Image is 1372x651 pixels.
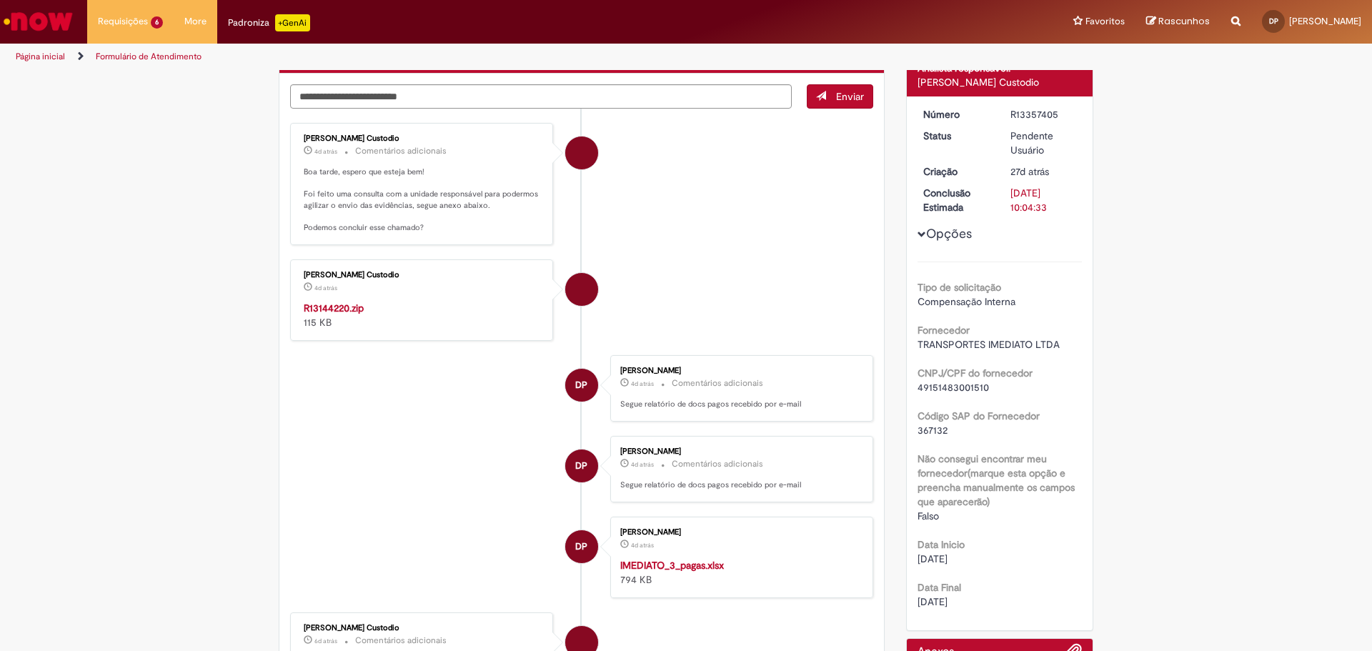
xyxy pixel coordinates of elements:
[290,84,792,109] textarea: Digite sua mensagem aqui...
[575,449,587,483] span: DP
[11,44,904,70] ul: Trilhas de página
[1269,16,1278,26] span: DP
[314,147,337,156] span: 4d atrás
[314,147,337,156] time: 28/08/2025 09:53:41
[565,273,598,306] div: Igor Alexandre Custodio
[807,84,873,109] button: Enviar
[565,369,598,402] div: Daniela jordao petroni
[16,51,65,62] a: Página inicial
[1146,15,1210,29] a: Rascunhos
[918,424,948,437] span: 367132
[98,14,148,29] span: Requisições
[631,460,654,469] time: 28/08/2025 07:55:39
[275,14,310,31] p: +GenAi
[1289,15,1361,27] span: [PERSON_NAME]
[565,136,598,169] div: Igor Alexandre Custodio
[918,338,1060,351] span: TRANSPORTES IMEDIATO LTDA
[1,7,75,36] img: ServiceNow
[918,324,970,337] b: Fornecedor
[918,367,1033,379] b: CNPJ/CPF do fornecedor
[913,186,1000,214] dt: Conclusão Estimada
[314,284,337,292] time: 28/08/2025 09:53:21
[620,528,858,537] div: [PERSON_NAME]
[918,595,948,608] span: [DATE]
[184,14,207,29] span: More
[565,449,598,482] div: Daniela jordao petroni
[228,14,310,31] div: Padroniza
[631,379,654,388] time: 28/08/2025 07:55:41
[1010,164,1077,179] div: 05/08/2025 18:52:21
[620,479,858,491] p: Segue relatório de docs pagos recebido por e-mail
[1010,107,1077,121] div: R13357405
[1010,165,1049,178] span: 27d atrás
[913,107,1000,121] dt: Número
[631,541,654,550] time: 28/08/2025 07:55:32
[918,381,989,394] span: 49151483001510
[918,538,965,551] b: Data Inicio
[913,129,1000,143] dt: Status
[620,559,724,572] a: IMEDIATO_3_pagas.xlsx
[918,75,1083,89] div: [PERSON_NAME] Custodio
[631,379,654,388] span: 4d atrás
[620,367,858,375] div: [PERSON_NAME]
[1158,14,1210,28] span: Rascunhos
[355,635,447,647] small: Comentários adicionais
[631,541,654,550] span: 4d atrás
[304,301,542,329] div: 115 KB
[918,295,1015,308] span: Compensação Interna
[836,90,864,103] span: Enviar
[1085,14,1125,29] span: Favoritos
[304,167,542,234] p: Boa tarde, espero que esteja bem! Foi feito uma consulta com a unidade responsável para podermos ...
[304,134,542,143] div: [PERSON_NAME] Custodio
[304,302,364,314] a: R13144220.zip
[304,271,542,279] div: [PERSON_NAME] Custodio
[151,16,163,29] span: 6
[314,637,337,645] time: 26/08/2025 13:29:49
[918,452,1075,508] b: Não consegui encontrar meu fornecedor(marque esta opção e preencha manualmente os campos que apar...
[918,409,1040,422] b: Código SAP do Fornecedor
[355,145,447,157] small: Comentários adicionais
[1010,129,1077,157] div: Pendente Usuário
[913,164,1000,179] dt: Criação
[672,377,763,389] small: Comentários adicionais
[575,530,587,564] span: DP
[918,552,948,565] span: [DATE]
[620,399,858,410] p: Segue relatório de docs pagos recebido por e-mail
[918,510,939,522] span: Falso
[314,637,337,645] span: 6d atrás
[96,51,202,62] a: Formulário de Atendimento
[620,447,858,456] div: [PERSON_NAME]
[620,558,858,587] div: 794 KB
[304,624,542,632] div: [PERSON_NAME] Custodio
[575,368,587,402] span: DP
[314,284,337,292] span: 4d atrás
[1010,165,1049,178] time: 05/08/2025 18:52:21
[918,281,1001,294] b: Tipo de solicitação
[565,530,598,563] div: Daniela jordao petroni
[672,458,763,470] small: Comentários adicionais
[1010,186,1077,214] div: [DATE] 10:04:33
[918,581,961,594] b: Data Final
[631,460,654,469] span: 4d atrás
